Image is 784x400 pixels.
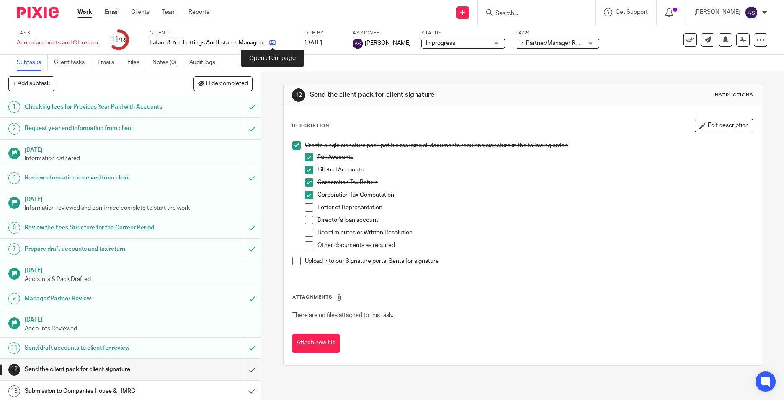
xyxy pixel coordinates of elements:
h1: Checking fees for Previous Year Paid with Accounts [25,101,165,113]
p: Director's loan account [317,216,753,224]
p: Information reviewed and confirmed complete to start the work [25,204,253,212]
a: Reports [188,8,209,16]
div: 11 [111,35,126,44]
span: Attachments [292,295,333,299]
h1: Send the client pack for client signature [310,91,541,99]
span: [PERSON_NAME] [365,39,411,47]
img: svg%3E [353,39,363,49]
div: 9 [8,293,20,304]
div: 12 [8,364,20,376]
h1: Prepare draft accounts and tax return [25,243,165,255]
h1: [DATE] [25,264,253,275]
h1: [DATE] [25,144,253,154]
div: 2 [8,123,20,135]
button: Edit description [695,119,753,132]
h1: Manager/Partner Review [25,292,165,305]
h1: Send draft accounts to client for review [25,342,165,354]
span: There are no files attached to this task. [292,312,393,318]
span: In progress [426,40,455,46]
label: Tags [516,30,599,36]
p: Letter of Representation [317,203,753,212]
a: Clients [131,8,150,16]
label: Assignee [353,30,411,36]
span: Get Support [616,9,648,15]
a: Notes (0) [152,55,183,71]
p: Filleted Accounts [317,166,753,174]
p: Corporation Tax Computation [317,191,753,199]
a: Work [77,8,92,16]
div: 11 [8,342,20,354]
div: 7 [8,243,20,255]
label: Task [17,30,98,36]
a: Audit logs [189,55,222,71]
h1: [DATE] [25,314,253,324]
span: In Partner/Manager Review + 1 [520,40,600,46]
p: Description [292,122,329,129]
div: 6 [8,222,20,234]
img: svg%3E [745,6,758,19]
a: Client tasks [54,55,91,71]
p: Information gathered [25,154,253,163]
span: Hide completed [206,81,248,87]
h1: Request year end information from client [25,122,165,135]
p: Create single signature pack pdf file merging all documents requiring signature in the following ... [305,141,753,150]
p: Corporation Tax Return [317,178,753,187]
p: Accounts & Pack Drafted [25,275,253,283]
div: Instructions [713,92,753,99]
h1: Review information received from client [25,171,165,184]
p: Upload into our Signature portal Senta for signature [305,257,753,265]
small: /18 [119,38,126,42]
p: Board minutes or Written Resolution [317,229,753,237]
div: 12 [292,88,305,102]
a: Subtasks [17,55,48,71]
label: Status [421,30,505,36]
p: Other documents as required [317,241,753,249]
div: 13 [8,385,20,397]
div: 4 [8,172,20,184]
a: Email [105,8,119,16]
div: Annual accounts and CT return [17,39,98,47]
a: Files [127,55,146,71]
span: [DATE] [304,40,322,46]
button: Hide completed [193,76,253,91]
h1: [DATE] [25,193,253,204]
a: Team [162,8,176,16]
label: Client [150,30,294,36]
h1: Submission to Companies House & HMRC [25,385,165,397]
button: + Add subtask [8,76,54,91]
p: Lafam & You Lettings And Estates Management Ltd [150,39,265,47]
p: Accounts Reviewed [25,325,253,333]
h1: Send the client pack for client signature [25,363,165,376]
img: Pixie [17,7,59,18]
a: Emails [98,55,121,71]
p: [PERSON_NAME] [694,8,740,16]
button: Attach new file [292,334,340,353]
div: 1 [8,101,20,113]
input: Search [495,10,570,18]
p: Full Accounts [317,153,753,161]
h1: Review the Fees Structure for the Current Period [25,221,165,234]
label: Due by [304,30,342,36]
